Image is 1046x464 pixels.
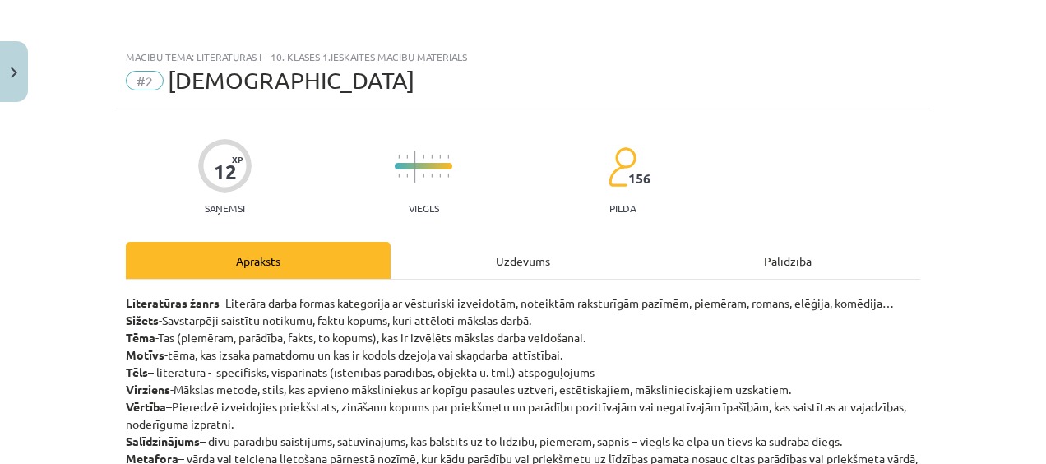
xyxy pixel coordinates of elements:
[609,202,636,214] p: pilda
[126,313,159,327] strong: Sižets
[11,67,17,78] img: icon-close-lesson-0947bae3869378f0d4975bcd49f059093ad1ed9edebbc8119c70593378902aed.svg
[126,434,200,448] strong: Salīdzinājums
[126,364,148,379] strong: Tēls
[431,174,433,178] img: icon-short-line-57e1e144782c952c97e751825c79c345078a6d821885a25fce030b3d8c18986b.svg
[439,174,441,178] img: icon-short-line-57e1e144782c952c97e751825c79c345078a6d821885a25fce030b3d8c18986b.svg
[126,242,391,279] div: Apraksts
[414,151,416,183] img: icon-long-line-d9ea69661e0d244f92f715978eff75569469978d946b2353a9bb055b3ed8787d.svg
[398,155,400,159] img: icon-short-line-57e1e144782c952c97e751825c79c345078a6d821885a25fce030b3d8c18986b.svg
[431,155,433,159] img: icon-short-line-57e1e144782c952c97e751825c79c345078a6d821885a25fce030b3d8c18986b.svg
[423,155,424,159] img: icon-short-line-57e1e144782c952c97e751825c79c345078a6d821885a25fce030b3d8c18986b.svg
[168,67,414,94] span: [DEMOGRAPHIC_DATA]
[126,330,155,345] strong: Tēma
[198,202,252,214] p: Saņemsi
[423,174,424,178] img: icon-short-line-57e1e144782c952c97e751825c79c345078a6d821885a25fce030b3d8c18986b.svg
[447,174,449,178] img: icon-short-line-57e1e144782c952c97e751825c79c345078a6d821885a25fce030b3d8c18986b.svg
[126,347,164,362] strong: Motīvs
[126,399,166,414] strong: Vērtība
[391,242,655,279] div: Uzdevums
[232,155,243,164] span: XP
[126,382,170,397] strong: Virziens
[214,160,237,183] div: 12
[406,155,408,159] img: icon-short-line-57e1e144782c952c97e751825c79c345078a6d821885a25fce030b3d8c18986b.svg
[126,71,164,90] span: #2
[406,174,408,178] img: icon-short-line-57e1e144782c952c97e751825c79c345078a6d821885a25fce030b3d8c18986b.svg
[628,171,650,186] span: 156
[398,174,400,178] img: icon-short-line-57e1e144782c952c97e751825c79c345078a6d821885a25fce030b3d8c18986b.svg
[126,295,220,310] strong: Literatūras žanrs
[655,242,920,279] div: Palīdzība
[409,202,439,214] p: Viegls
[447,155,449,159] img: icon-short-line-57e1e144782c952c97e751825c79c345078a6d821885a25fce030b3d8c18986b.svg
[608,146,636,188] img: students-c634bb4e5e11cddfef0936a35e636f08e4e9abd3cc4e673bd6f9a4125e45ecb1.svg
[126,51,920,63] div: Mācību tēma: Literatūras i - 10. klases 1.ieskaites mācību materiāls
[439,155,441,159] img: icon-short-line-57e1e144782c952c97e751825c79c345078a6d821885a25fce030b3d8c18986b.svg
